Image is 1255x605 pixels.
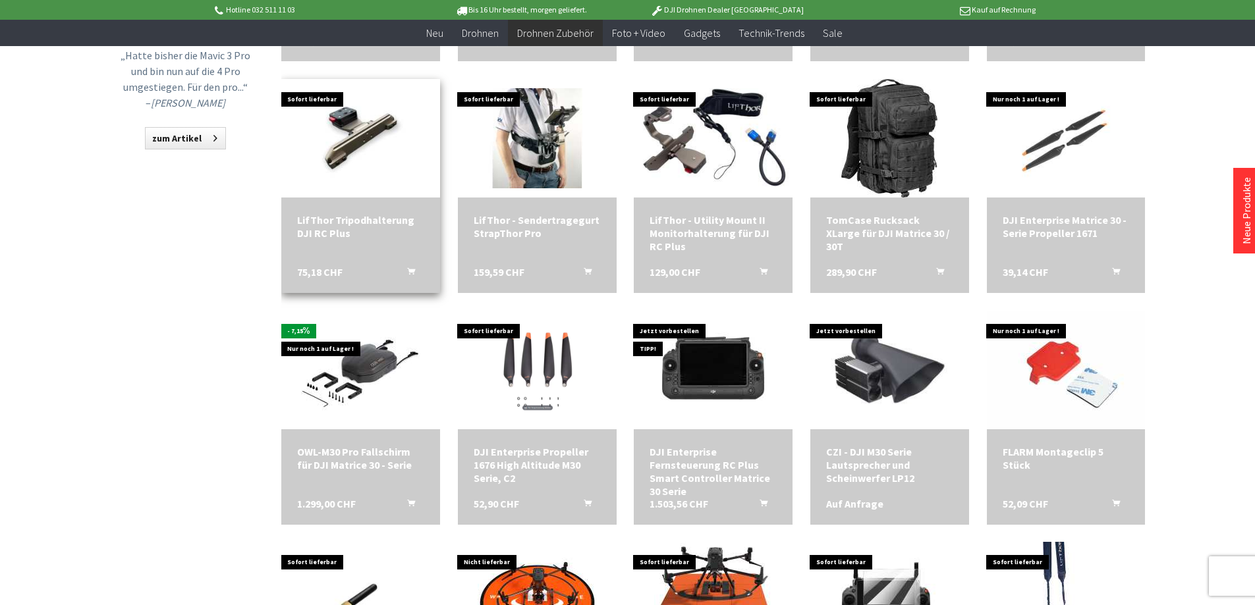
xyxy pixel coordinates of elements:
[568,497,600,514] button: In den Warenkorb
[297,497,356,510] span: 1.299,00 CHF
[517,26,594,39] span: Drohnen Zubehör
[826,213,953,253] div: TomCase Rucksack XLarge für DJI Matrice 30 / 30T
[297,445,424,471] div: OWL-M30 Pro Fallschirm für DJI Matrice 30 - Serie
[213,2,418,18] p: Hotline 032 511 11 03
[841,79,937,197] img: TomCase Rucksack XLarge für DJI Matrice 30 / 30T
[297,213,424,240] div: LifThor Tripodhalterung DJI RC Plus
[297,445,424,471] a: OWL-M30 Pro Fallschirm für DJI Matrice 30 - Serie 1.299,00 CHF In den Warenkorb
[624,2,829,18] p: DJI Drohnen Dealer [GEOGRAPHIC_DATA]
[826,445,953,485] div: CZI - DJI M30 Serie Lautsprecher und Scheinwerfer LP12
[568,265,600,282] button: In den Warenkorb
[297,265,343,278] span: 75,18 CHF
[830,2,1036,18] p: Kauf auf Rechnung
[650,445,777,498] a: DJI Enterprise Fernsteuerung RC Plus Smart Controller Matrice 30 Serie 1.503,56 CHF In den Warenkorb
[297,213,424,240] a: LifThor Tripodhalterung DJI RC Plus 75,18 CHF In den Warenkorb
[474,213,601,240] div: LifThor - Sendertragegurt StrapThor Pro
[603,20,675,47] a: Foto + Video
[474,445,601,485] div: DJI Enterprise Propeller 1676 High Altitude M30 Serie, C2
[508,20,603,47] a: Drohnen Zubehör
[810,313,969,427] img: CZI - DJI M30 Serie Lautsprecher und Scheinwerfer LP12
[1003,213,1130,240] a: DJI Enterprise Matrice 30 - Serie Propeller 1671 39,14 CHF In den Warenkorb
[1003,497,1048,510] span: 52,09 CHF
[826,265,877,278] span: 289,90 CHF
[684,26,720,39] span: Gadgets
[391,265,423,282] button: In den Warenkorb
[987,311,1145,429] img: FLARM Montageclip 5 Stück
[462,26,499,39] span: Drohnen
[474,445,601,485] a: DJI Enterprise Propeller 1676 High Altitude M30 Serie, C2 52,90 CHF In den Warenkorb
[474,497,519,510] span: 52,90 CHF
[634,88,793,188] img: LifThor - Utility Mount II Monitorhalterung für DJI RC Plus
[151,96,225,109] em: [PERSON_NAME]
[418,2,624,18] p: Bis 16 Uhr bestellt, morgen geliefert.
[739,26,804,39] span: Technik-Trends
[1003,213,1130,240] div: DJI Enterprise Matrice 30 - Serie Propeller 1671
[826,445,953,485] a: CZI - DJI M30 Serie Lautsprecher und Scheinwerfer LP12 Auf Anfrage
[920,265,952,282] button: In den Warenkorb
[417,20,453,47] a: Neu
[145,127,226,149] a: zum Artikel
[650,213,777,253] div: LifThor - Utility Mount II Monitorhalterung für DJI RC Plus
[426,26,443,39] span: Neu
[650,445,777,498] div: DJI Enterprise Fernsteuerung RC Plus Smart Controller Matrice 30 Serie
[675,20,729,47] a: Gadgets
[612,26,665,39] span: Foto + Video
[391,497,423,514] button: In den Warenkorb
[814,20,852,47] a: Sale
[744,265,775,282] button: In den Warenkorb
[650,265,700,278] span: 129,00 CHF
[826,213,953,253] a: TomCase Rucksack XLarge für DJI Matrice 30 / 30T 289,90 CHF In den Warenkorb
[301,311,420,429] img: OWL-M30 Pro Fallschirm für DJI Matrice 30 - Serie
[458,325,617,415] img: DJI Enterprise Propeller 1676 High Altitude M30 Serie, C2
[458,88,617,188] img: LifThor - Sendertragegurt StrapThor Pro
[474,213,601,240] a: LifThor - Sendertragegurt StrapThor Pro 159,59 CHF In den Warenkorb
[826,497,883,510] span: Auf Anfrage
[823,26,843,39] span: Sale
[729,20,814,47] a: Technik-Trends
[1096,497,1128,514] button: In den Warenkorb
[1003,445,1130,471] div: FLARM Montageclip 5 Stück
[120,47,252,111] p: „Hatte bisher die Mavic 3 Pro und bin nun auf die 4 Pro umgestiegen. Für den pro...“ –
[1096,265,1128,282] button: In den Warenkorb
[1240,177,1253,244] a: Neue Produkte
[639,311,787,429] img: DJI Enterprise Fernsteuerung RC Plus Smart Controller Matrice 30 Serie
[474,265,524,278] span: 159,59 CHF
[650,497,708,510] span: 1.503,56 CHF
[650,213,777,253] a: LifThor - Utility Mount II Monitorhalterung für DJI RC Plus 129,00 CHF In den Warenkorb
[1003,445,1130,471] a: FLARM Montageclip 5 Stück 52,09 CHF In den Warenkorb
[744,497,775,514] button: In den Warenkorb
[453,20,508,47] a: Drohnen
[987,89,1146,188] img: DJI Enterprise Matrice 30 - Serie Propeller 1671
[1003,265,1048,278] span: 39,14 CHF
[281,88,440,188] img: LifThor Tripodhalterung DJI RC Plus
